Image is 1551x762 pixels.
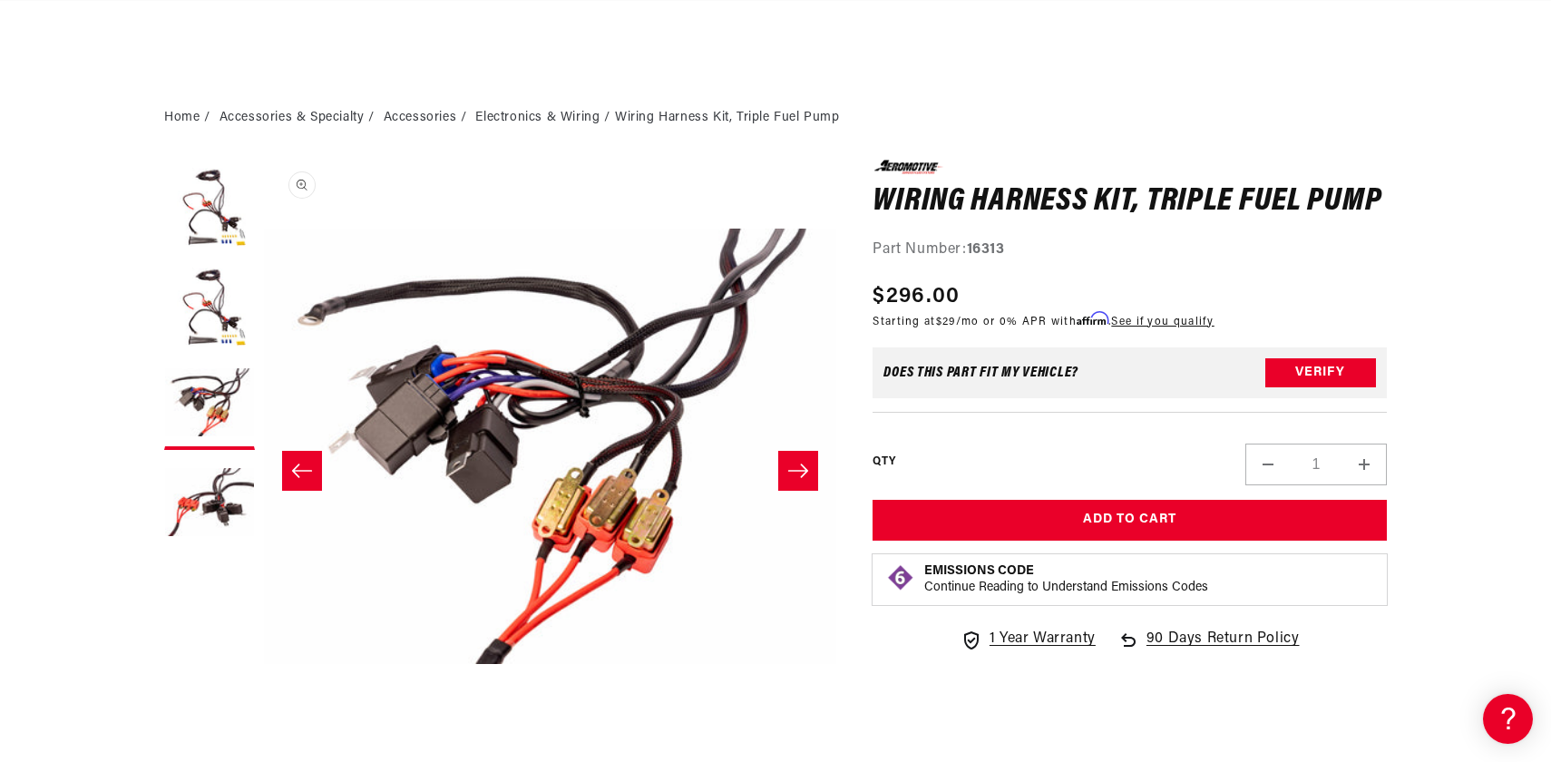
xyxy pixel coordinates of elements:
span: 1 Year Warranty [990,628,1096,651]
h1: Wiring Harness Kit, Triple Fuel Pump [873,188,1387,217]
a: EFI Regulators [18,230,345,258]
a: 1 Year Warranty [961,628,1096,651]
a: Brushless Fuel Pumps [18,371,345,399]
button: Add to Cart [873,500,1387,541]
a: Carbureted Fuel Pumps [18,258,345,286]
button: Contact Us [18,485,345,517]
div: Does This part fit My vehicle? [883,366,1078,380]
a: 340 Stealth Fuel Pumps [18,342,345,370]
a: EFI Fuel Pumps [18,314,345,342]
button: Load image 2 in gallery view [164,259,255,350]
p: Continue Reading to Understand Emissions Codes [924,580,1208,596]
a: POWERED BY ENCHANT [249,523,349,540]
span: $29 [936,317,956,327]
button: Emissions CodeContinue Reading to Understand Emissions Codes [924,563,1208,596]
span: Affirm [1077,312,1108,326]
a: 90 Days Return Policy [1117,628,1300,669]
label: QTY [873,454,895,470]
div: General [18,126,345,143]
a: Getting Started [18,154,345,182]
li: Accessories & Specialty [219,108,379,128]
strong: Emissions Code [924,564,1034,578]
button: Slide right [778,451,818,491]
div: Frequently Asked Questions [18,200,345,218]
a: Accessories [384,108,457,128]
a: Home [164,108,200,128]
img: Emissions code [886,563,915,592]
p: Starting at /mo or 0% APR with . [873,313,1214,330]
button: Verify [1265,358,1376,387]
a: Carbureted Regulators [18,286,345,314]
span: 90 Days Return Policy [1146,628,1300,669]
div: Part Number: [873,239,1387,262]
button: Load image 3 in gallery view [164,359,255,450]
button: Load image 4 in gallery view [164,459,255,550]
li: Wiring Harness Kit, Triple Fuel Pump [615,108,840,128]
strong: 16313 [967,242,1005,257]
button: Load image 1 in gallery view [164,160,255,250]
a: See if you qualify - Learn more about Affirm Financing (opens in modal) [1111,317,1214,327]
span: $296.00 [873,280,960,313]
nav: breadcrumbs [164,108,1387,128]
button: Slide left [282,451,322,491]
a: Electronics & Wiring [475,108,600,128]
